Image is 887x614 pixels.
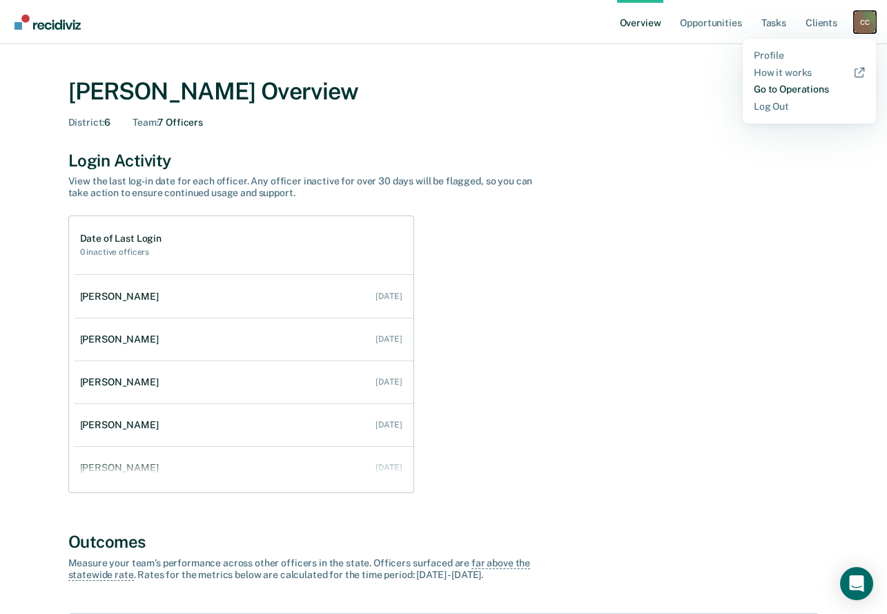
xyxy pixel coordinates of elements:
div: 7 Officers [133,117,203,128]
div: [PERSON_NAME] [80,419,164,431]
div: C C [854,11,876,33]
span: far above the statewide rate [68,557,531,581]
img: Recidiviz [14,15,81,30]
div: [PERSON_NAME] Overview [68,77,819,106]
div: [PERSON_NAME] [80,291,164,303]
a: How it works [754,67,865,79]
div: [PERSON_NAME] [80,334,164,345]
div: [DATE] [376,291,402,301]
a: [PERSON_NAME] [DATE] [75,448,413,488]
div: Login Activity [68,151,819,171]
div: [DATE] [376,463,402,472]
a: Go to Operations [754,84,865,95]
div: 6 [68,117,111,128]
a: [PERSON_NAME] [DATE] [75,363,413,402]
div: Open Intercom Messenger [840,567,873,600]
div: [DATE] [376,420,402,430]
a: [PERSON_NAME] [DATE] [75,320,413,359]
div: Outcomes [68,532,819,552]
div: [DATE] [376,377,402,387]
div: [PERSON_NAME] [80,376,164,388]
div: View the last log-in date for each officer. Any officer inactive for over 30 days will be flagged... [68,175,552,199]
button: Profile dropdown button [854,11,876,33]
a: Log Out [754,101,865,113]
div: [PERSON_NAME] [80,462,164,474]
div: [DATE] [376,334,402,344]
span: District : [68,117,105,128]
span: Team : [133,117,157,128]
h1: Date of Last Login [80,233,162,244]
a: Profile [754,50,865,61]
a: [PERSON_NAME] [DATE] [75,405,413,445]
a: [PERSON_NAME] [DATE] [75,277,413,316]
div: Measure your team’s performance across other officer s in the state. Officer s surfaced are . Rat... [68,557,552,581]
h2: 0 inactive officers [80,247,162,257]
